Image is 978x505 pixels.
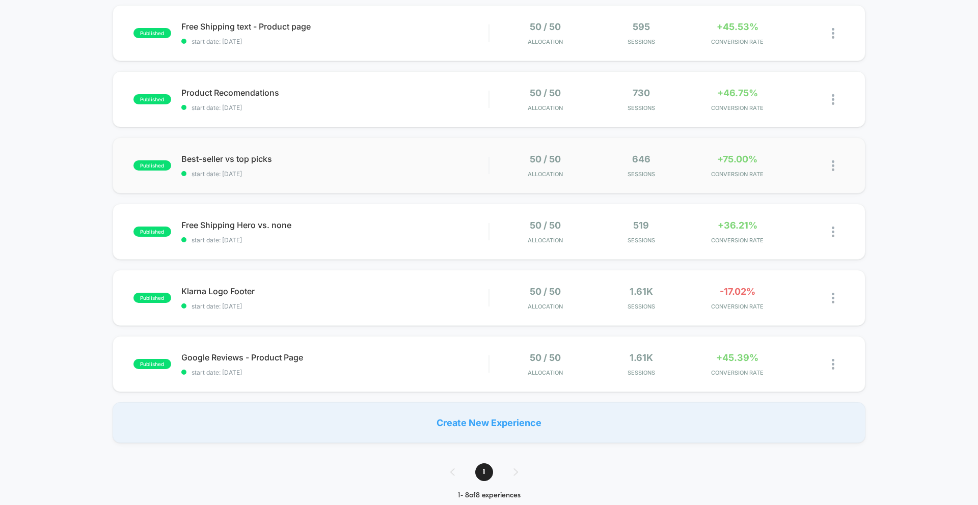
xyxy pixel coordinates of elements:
[181,38,488,45] span: start date: [DATE]
[692,171,783,178] span: CONVERSION RATE
[630,286,653,297] span: 1.61k
[237,128,262,153] button: Play, NEW DEMO 2025-VEED.mp4
[530,21,561,32] span: 50 / 50
[832,227,834,237] img: close
[692,104,783,111] span: CONVERSION RATE
[692,369,783,376] span: CONVERSION RATE
[596,303,687,310] span: Sessions
[528,237,563,244] span: Allocation
[528,369,563,376] span: Allocation
[630,352,653,363] span: 1.61k
[181,352,488,362] span: Google Reviews - Product Page
[181,21,488,32] span: Free Shipping text - Product page
[133,227,171,237] span: published
[181,220,488,230] span: Free Shipping Hero vs. none
[530,286,561,297] span: 50 / 50
[378,262,405,273] div: Duration
[832,359,834,370] img: close
[113,402,865,443] div: Create New Experience
[633,88,650,98] span: 730
[528,38,563,45] span: Allocation
[692,303,783,310] span: CONVERSION RATE
[692,237,783,244] span: CONVERSION RATE
[692,38,783,45] span: CONVERSION RATE
[832,293,834,303] img: close
[832,94,834,105] img: close
[596,369,687,376] span: Sessions
[596,104,687,111] span: Sessions
[528,303,563,310] span: Allocation
[425,263,456,272] input: Volume
[717,88,758,98] span: +46.75%
[133,293,171,303] span: published
[181,369,488,376] span: start date: [DATE]
[181,236,488,244] span: start date: [DATE]
[5,259,21,275] button: Play, NEW DEMO 2025-VEED.mp4
[596,237,687,244] span: Sessions
[633,220,649,231] span: 519
[633,21,650,32] span: 595
[530,154,561,164] span: 50 / 50
[596,38,687,45] span: Sessions
[133,359,171,369] span: published
[528,104,563,111] span: Allocation
[530,220,561,231] span: 50 / 50
[530,352,561,363] span: 50 / 50
[133,160,171,171] span: published
[181,286,488,296] span: Klarna Logo Footer
[632,154,650,164] span: 646
[181,104,488,111] span: start date: [DATE]
[181,302,488,310] span: start date: [DATE]
[181,88,488,98] span: Product Recomendations
[181,170,488,178] span: start date: [DATE]
[133,94,171,104] span: published
[717,154,757,164] span: +75.00%
[716,352,758,363] span: +45.39%
[718,220,757,231] span: +36.21%
[475,463,493,481] span: 1
[133,28,171,38] span: published
[596,171,687,178] span: Sessions
[528,171,563,178] span: Allocation
[8,245,493,255] input: Seek
[832,28,834,39] img: close
[832,160,834,171] img: close
[717,21,758,32] span: +45.53%
[530,88,561,98] span: 50 / 50
[720,286,755,297] span: -17.02%
[440,491,538,500] div: 1 - 8 of 8 experiences
[354,262,377,273] div: Current time
[181,154,488,164] span: Best-seller vs top picks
